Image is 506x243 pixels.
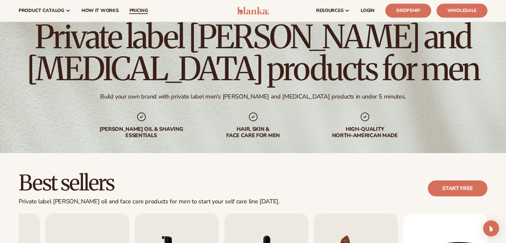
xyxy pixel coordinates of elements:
[385,4,431,18] a: Dropship
[99,126,184,139] div: [PERSON_NAME] oil & shaving essentials
[436,4,487,18] a: Wholesale
[483,220,499,236] div: Open Intercom Messenger
[129,8,148,13] span: pricing
[82,8,119,13] span: How It Works
[322,126,408,139] div: High-quality North-american made
[19,172,279,194] h2: Best sellers
[19,21,487,85] h1: Private label [PERSON_NAME] and [MEDICAL_DATA] products for men
[19,8,64,13] span: product catalog
[361,8,375,13] span: LOGIN
[237,7,269,15] img: logo
[19,198,279,205] div: Private label [PERSON_NAME] oil and face care products for men to start your self care line [DATE].
[428,180,487,196] a: Start free
[316,8,343,13] span: resources
[211,126,296,139] div: hair, skin & face care for men
[100,93,406,101] div: Build your own brand with private label men's [PERSON_NAME] and [MEDICAL_DATA] products in under ...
